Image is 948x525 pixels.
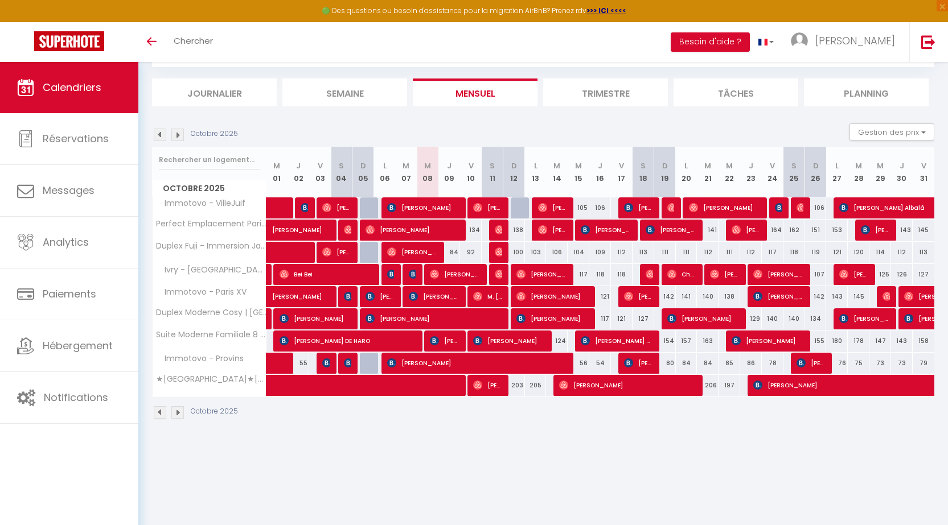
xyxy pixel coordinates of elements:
[272,280,351,301] span: [PERSON_NAME]
[490,160,495,171] abbr: S
[611,147,633,197] th: 17
[671,32,750,52] button: Besoin d'aide ?
[495,219,502,241] span: [PERSON_NAME]
[791,32,808,49] img: ...
[848,242,869,263] div: 120
[762,147,783,197] th: 24
[805,330,827,352] div: 155
[43,80,101,94] span: Calendriers
[697,330,719,352] div: 163
[266,147,288,197] th: 01
[280,263,374,285] span: Bei Bei
[417,147,438,197] th: 08
[568,197,589,218] div: 105
[913,330,934,352] div: 158
[913,147,934,197] th: 31
[438,147,460,197] th: 09
[586,6,626,15] a: >>> ICI <<<<
[921,160,926,171] abbr: V
[266,220,288,241] a: [PERSON_NAME]
[538,219,567,241] span: [PERSON_NAME]
[322,241,351,263] span: [PERSON_NAME]
[719,147,740,197] th: 22
[322,352,330,374] span: [PERSON_NAME]
[813,160,819,171] abbr: D
[667,263,696,285] span: Chormuang Jinadith
[43,287,96,301] span: Paiements
[165,22,221,62] a: Chercher
[339,160,344,171] abbr: S
[598,160,602,171] abbr: J
[546,330,568,352] div: 124
[762,353,783,374] div: 78
[387,197,459,218] span: [PERSON_NAME]
[473,330,545,352] span: [PERSON_NAME]
[646,263,653,285] span: [PERSON_NAME]
[611,264,633,285] div: 118
[804,78,929,106] li: Planning
[849,123,934,140] button: Gestion des prix
[710,263,739,285] span: [PERSON_NAME]
[654,242,676,263] div: 111
[704,160,711,171] abbr: M
[366,308,503,329] span: [PERSON_NAME]
[633,308,654,329] div: 127
[331,147,352,197] th: 04
[749,160,753,171] abbr: J
[719,375,740,396] div: 197
[697,353,719,374] div: 84
[654,147,676,197] th: 19
[791,160,797,171] abbr: S
[770,160,775,171] abbr: V
[646,219,696,241] span: [PERSON_NAME]
[154,242,268,250] span: Duplex Fuji - Immersion Japonaise - [GEOGRAPHIC_DATA] - Disney
[826,242,848,263] div: 121
[430,330,459,352] span: [PERSON_NAME]
[568,242,589,263] div: 104
[482,147,503,197] th: 11
[273,160,280,171] abbr: M
[511,160,517,171] abbr: D
[403,160,409,171] abbr: M
[318,160,323,171] abbr: V
[913,220,934,241] div: 145
[805,242,827,263] div: 119
[575,160,582,171] abbr: M
[352,147,374,197] th: 05
[360,160,366,171] abbr: D
[589,286,611,307] div: 121
[762,220,783,241] div: 164
[762,308,783,329] div: 140
[154,375,268,383] span: ★[GEOGRAPHIC_DATA]★[GEOGRAPHIC_DATA]★Chatelet 3min★
[366,219,459,241] span: [PERSON_NAME]
[732,219,761,241] span: [PERSON_NAME]
[543,78,668,106] li: Trimestre
[409,286,459,307] span: [PERSON_NAME]
[891,220,913,241] div: 143
[589,353,611,374] div: 54
[589,147,611,197] th: 16
[662,160,668,171] abbr: D
[848,286,869,307] div: 145
[154,308,268,317] span: Duplex Moderne Cosy | [GEOGRAPHIC_DATA] | Parking
[424,160,431,171] abbr: M
[344,219,351,241] span: [PERSON_NAME]
[322,197,351,218] span: [PERSON_NAME]
[826,330,848,352] div: 180
[469,160,474,171] abbr: V
[676,286,697,307] div: 141
[684,160,688,171] abbr: L
[624,352,653,374] span: [PERSON_NAME]
[447,160,452,171] abbr: J
[534,160,537,171] abbr: L
[839,263,868,285] span: [PERSON_NAME]
[344,352,351,374] span: [PERSON_NAME]
[589,197,611,218] div: 106
[861,219,890,241] span: [PERSON_NAME]
[301,197,308,218] span: [PERSON_NAME]
[667,197,675,218] span: [PERSON_NAME]
[409,263,416,285] span: [PERSON_NAME]
[460,242,482,263] div: 92
[34,31,104,51] img: Super Booking
[891,242,913,263] div: 112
